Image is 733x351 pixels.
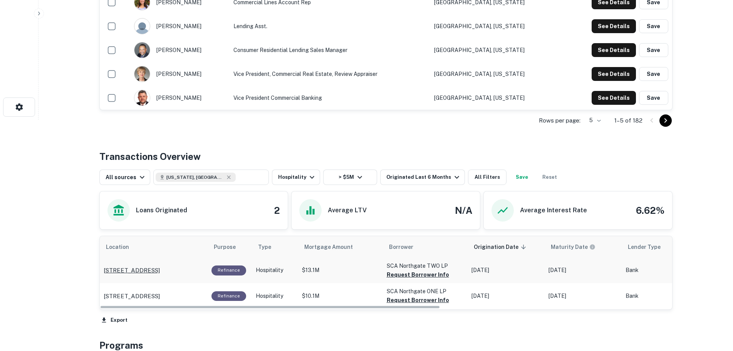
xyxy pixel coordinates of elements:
[614,116,642,125] p: 1–5 of 182
[537,170,562,185] button: Reset
[134,66,226,82] div: [PERSON_NAME]
[230,86,430,110] td: Vice President Commercial Banking
[628,242,661,252] span: Lender Type
[592,43,636,57] button: See Details
[471,292,541,300] p: [DATE]
[430,14,560,38] td: [GEOGRAPHIC_DATA], [US_STATE]
[100,236,208,258] th: Location
[592,19,636,33] button: See Details
[380,170,465,185] button: Originated Last 6 Months
[551,243,588,251] h6: Maturity Date
[323,170,377,185] button: > $5M
[328,206,367,215] h6: Average LTV
[430,62,560,86] td: [GEOGRAPHIC_DATA], [US_STATE]
[510,170,534,185] button: Save your search to get updates of matches that match your search criteria.
[230,38,430,62] td: Consumer Residential Lending Sales Manager
[256,266,294,274] p: Hospitality
[468,170,507,185] button: All Filters
[548,292,618,300] p: [DATE]
[430,86,560,110] td: [GEOGRAPHIC_DATA], [US_STATE]
[134,90,226,106] div: [PERSON_NAME]
[430,38,560,62] td: [GEOGRAPHIC_DATA], [US_STATE]
[584,115,602,126] div: 5
[274,203,280,217] h4: 2
[134,42,150,58] img: 1517525629619
[104,292,160,301] p: [STREET_ADDRESS]
[592,67,636,81] button: See Details
[134,42,226,58] div: [PERSON_NAME]
[471,266,541,274] p: [DATE]
[272,170,320,185] button: Hospitality
[104,266,160,275] p: [STREET_ADDRESS]
[302,266,379,274] p: $13.1M
[387,287,464,296] p: SCA Northgate ONE LP
[383,236,468,258] th: Borrower
[211,291,246,301] div: This loan purpose was for refinancing
[551,243,606,251] span: Maturity dates displayed may be estimated. Please contact the lender for the most accurate maturi...
[626,292,687,300] p: Bank
[626,266,687,274] p: Bank
[214,242,246,252] span: Purpose
[134,18,226,34] div: [PERSON_NAME]
[387,296,449,305] button: Request Borrower Info
[230,14,430,38] td: Lending Asst.
[104,266,204,275] a: [STREET_ADDRESS]
[551,243,595,251] div: Maturity dates displayed may be estimated. Please contact the lender for the most accurate maturi...
[104,292,204,301] a: [STREET_ADDRESS]
[99,314,129,326] button: Export
[639,67,668,81] button: Save
[639,19,668,33] button: Save
[134,90,150,106] img: 1692972332563
[211,265,246,275] div: This loan purpose was for refinancing
[100,236,672,309] div: scrollable content
[659,114,672,127] button: Go to next page
[106,173,147,182] div: All sources
[468,236,545,258] th: Origination Date
[387,270,449,279] button: Request Borrower Info
[520,206,587,215] h6: Average Interest Rate
[134,18,150,34] img: 9c8pery4andzj6ohjkjp54ma2
[592,91,636,105] button: See Details
[134,66,150,82] img: 1517557402152
[166,174,224,181] span: [US_STATE], [GEOGRAPHIC_DATA]
[455,203,472,217] h4: N/A
[639,43,668,57] button: Save
[474,242,528,252] span: Origination Date
[252,236,298,258] th: Type
[694,289,733,326] iframe: Chat Widget
[230,62,430,86] td: Vice President, Commercial Real Estate, Review Appraiser
[106,242,139,252] span: Location
[258,242,281,252] span: Type
[389,242,413,252] span: Borrower
[99,170,150,185] button: All sources
[136,206,187,215] h6: Loans Originated
[304,242,363,252] span: Mortgage Amount
[548,266,618,274] p: [DATE]
[387,262,464,270] p: SCA Northgate TWO LP
[99,149,201,163] h4: Transactions Overview
[298,236,383,258] th: Mortgage Amount
[545,236,622,258] th: Maturity dates displayed may be estimated. Please contact the lender for the most accurate maturi...
[622,236,691,258] th: Lender Type
[386,173,461,182] div: Originated Last 6 Months
[208,236,252,258] th: Purpose
[539,116,580,125] p: Rows per page:
[636,203,664,217] h4: 6.62%
[256,292,294,300] p: Hospitality
[302,292,379,300] p: $10.1M
[639,91,668,105] button: Save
